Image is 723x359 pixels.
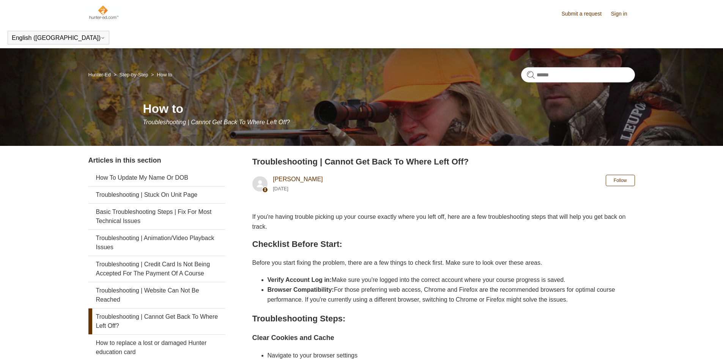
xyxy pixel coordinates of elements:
[606,175,635,186] button: Follow Article
[611,10,635,18] a: Sign in
[88,157,161,164] span: Articles in this section
[88,204,225,229] a: Basic Troubleshooting Steps | Fix For Most Technical Issues
[88,282,225,308] a: Troubleshooting | Website Can Not Be Reached
[252,237,635,251] h2: Checklist Before Start:
[120,72,148,77] a: Step-by-Step
[88,5,119,20] img: Hunter-Ed Help Center home page
[252,258,635,268] p: Before you start fixing the problem, there are a few things to check first. Make sure to look ove...
[150,72,172,77] li: How to
[157,72,172,77] a: How to
[252,332,635,343] h3: Clear Cookies and Cache
[88,169,225,186] a: How To Update My Name Or DOB
[252,312,635,325] h2: Troubleshooting Steps:
[88,72,111,77] a: Hunter-Ed
[88,256,225,282] a: Troubleshooting | Credit Card Is Not Being Accepted For The Payment Of A Course
[268,285,635,304] li: For those preferring web access, Chrome and Firefox are the recommended browsers for optimal cour...
[561,10,609,18] a: Submit a request
[88,308,225,334] a: Troubleshooting | Cannot Get Back To Where Left Off?
[88,187,225,203] a: Troubleshooting | Stuck On Unit Page
[143,119,290,125] span: Troubleshooting | Cannot Get Back To Where Left Off?
[273,186,288,191] time: 05/15/2024, 10:41
[268,286,334,293] strong: Browser Compatibility:
[268,275,635,285] li: Make sure you're logged into the correct account where your course progress is saved.
[88,72,112,77] li: Hunter-Ed
[521,67,635,82] input: Search
[12,35,105,41] button: English ([GEOGRAPHIC_DATA])
[252,155,635,168] h2: Troubleshooting | Cannot Get Back To Where Left Off?
[143,100,635,118] h1: How to
[268,277,332,283] strong: Verify Account Log in:
[112,72,150,77] li: Step-by-Step
[273,176,323,182] a: [PERSON_NAME]
[252,212,635,231] p: If you're having trouble picking up your course exactly where you left off, here are a few troubl...
[88,230,225,256] a: Troubleshooting | Animation/Video Playback Issues
[698,334,717,353] div: Live chat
